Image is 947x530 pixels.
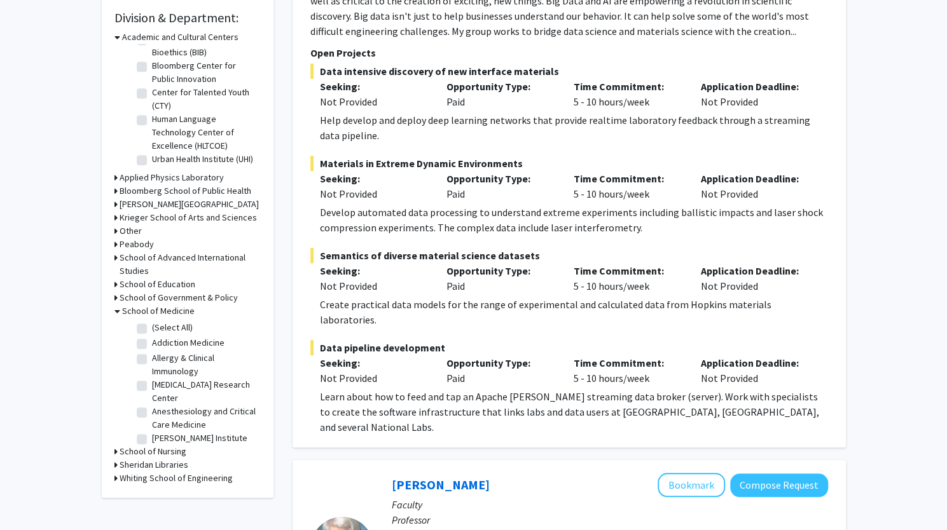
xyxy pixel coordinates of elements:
[120,224,142,238] h3: Other
[574,263,682,278] p: Time Commitment:
[392,512,828,527] p: Professor
[691,171,819,201] div: Not Provided
[114,10,261,25] h2: Division & Department:
[437,355,564,386] div: Paid
[120,291,238,304] h3: School of Government & Policy
[691,79,819,109] div: Not Provided
[152,32,258,59] label: Berman Institute of Bioethics (BIB)
[152,378,258,405] label: [MEDICAL_DATA] Research Center
[320,370,428,386] div: Not Provided
[310,156,828,171] span: Materials in Extreme Dynamic Environments
[701,171,809,186] p: Application Deadline:
[120,238,154,251] h3: Peabody
[152,431,258,472] label: [PERSON_NAME] Institute for Patient Safety and Quality
[564,171,691,201] div: 5 - 10 hours/week
[320,171,428,186] p: Seeking:
[120,251,261,278] h3: School of Advanced International Studies
[120,458,188,472] h3: Sheridan Libraries
[120,445,186,458] h3: School of Nursing
[446,79,555,94] p: Opportunity Type:
[437,171,564,201] div: Paid
[122,304,195,318] h3: School of Medicine
[152,321,193,334] label: (Select All)
[658,473,725,497] button: Add Joann Bodurtha to Bookmarks
[691,263,819,294] div: Not Provided
[152,112,258,153] label: Human Language Technology Center of Excellence (HLTCOE)
[446,263,555,278] p: Opportunity Type:
[701,79,809,94] p: Application Deadline:
[701,355,809,370] p: Application Deadline:
[152,59,258,86] label: Bloomberg Center for Public Innovation
[691,355,819,386] div: Not Provided
[152,351,258,378] label: Allergy & Clinical Immunology
[310,248,828,263] span: Semantics of diverse material science datasets
[320,205,828,235] div: Develop automated data processing to understand extreme experiments including ballistic impacts a...
[701,263,809,278] p: Application Deadline:
[392,497,828,512] p: Faculty
[446,171,555,186] p: Opportunity Type:
[320,263,428,278] p: Seeking:
[152,153,253,166] label: Urban Health Institute (UHI)
[564,355,691,386] div: 5 - 10 hours/week
[730,473,828,497] button: Compose Request to Joann Bodurtha
[120,211,257,224] h3: Krieger School of Arts and Sciences
[320,186,428,201] div: Not Provided
[120,278,195,291] h3: School of Education
[120,184,251,198] h3: Bloomberg School of Public Health
[152,405,258,431] label: Anesthesiology and Critical Care Medicine
[120,198,259,211] h3: [PERSON_NAME][GEOGRAPHIC_DATA]
[310,340,828,355] span: Data pipeline development
[120,472,233,485] h3: Whiting School of Engineering
[310,64,828,79] span: Data intensive discovery of new interface materials
[320,112,828,143] div: Help develop and deploy deep learning networks that provide realtime laboratory feedback through ...
[320,79,428,94] p: Seeking:
[564,79,691,109] div: 5 - 10 hours/week
[120,171,224,184] h3: Applied Physics Laboratory
[320,389,828,435] div: Learn about how to feed and tap an Apache [PERSON_NAME] streaming data broker (server). Work with...
[437,263,564,294] div: Paid
[446,355,555,370] p: Opportunity Type:
[574,355,682,370] p: Time Commitment:
[10,473,54,520] iframe: Chat
[437,79,564,109] div: Paid
[574,79,682,94] p: Time Commitment:
[152,86,258,112] label: Center for Talented Youth (CTY)
[320,94,428,109] div: Not Provided
[564,263,691,294] div: 5 - 10 hours/week
[320,297,828,327] div: Create practical data models for the range of experimental and calculated data from Hopkins mater...
[122,31,238,44] h3: Academic and Cultural Centers
[152,336,225,350] label: Addiction Medicine
[320,278,428,294] div: Not Provided
[392,477,490,493] a: [PERSON_NAME]
[310,45,828,60] p: Open Projects
[320,355,428,370] p: Seeking:
[574,171,682,186] p: Time Commitment:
